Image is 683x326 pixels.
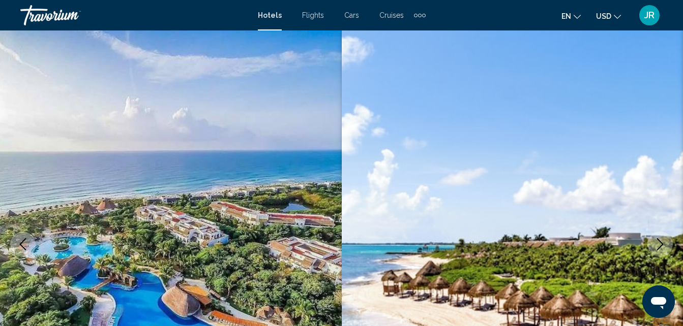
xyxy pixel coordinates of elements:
[561,9,581,23] button: Change language
[302,11,324,19] a: Flights
[344,11,359,19] a: Cars
[642,285,675,318] iframe: Button to launch messaging window
[10,232,36,257] button: Previous image
[647,232,673,257] button: Next image
[258,11,282,19] a: Hotels
[596,12,611,20] span: USD
[414,7,426,23] button: Extra navigation items
[561,12,571,20] span: en
[20,5,248,25] a: Travorium
[636,5,663,26] button: User Menu
[596,9,621,23] button: Change currency
[644,10,655,20] span: JR
[379,11,404,19] a: Cruises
